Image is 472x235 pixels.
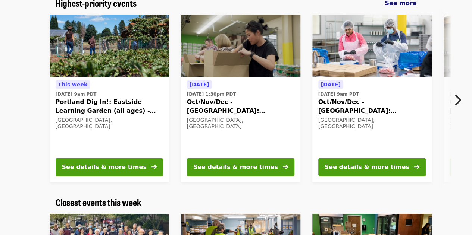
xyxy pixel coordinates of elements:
[56,98,163,115] span: Portland Dig In!: Eastside Learning Garden (all ages) - Aug/Sept/Oct
[56,117,163,130] div: [GEOGRAPHIC_DATA], [GEOGRAPHIC_DATA]
[56,197,141,208] a: Closest events this week
[50,15,169,182] a: See details for "Portland Dig In!: Eastside Learning Garden (all ages) - Aug/Sept/Oct"
[312,15,432,182] a: See details for "Oct/Nov/Dec - Beaverton: Repack/Sort (age 10+)"
[187,117,294,130] div: [GEOGRAPHIC_DATA], [GEOGRAPHIC_DATA]
[318,91,359,98] time: [DATE] 9am PDT
[151,163,157,171] i: arrow-right icon
[50,15,169,77] img: Portland Dig In!: Eastside Learning Garden (all ages) - Aug/Sept/Oct organized by Oregon Food Bank
[447,90,472,111] button: Next item
[283,163,288,171] i: arrow-right icon
[62,163,147,172] div: See details & more times
[187,91,236,98] time: [DATE] 1:30pm PDT
[58,82,88,88] span: This week
[193,163,278,172] div: See details & more times
[56,91,97,98] time: [DATE] 9am PDT
[321,82,341,88] span: [DATE]
[325,163,409,172] div: See details & more times
[454,93,461,107] i: chevron-right icon
[318,158,426,176] button: See details & more times
[187,98,294,115] span: Oct/Nov/Dec - [GEOGRAPHIC_DATA]: Repack/Sort (age [DEMOGRAPHIC_DATA]+)
[318,98,426,115] span: Oct/Nov/Dec - [GEOGRAPHIC_DATA]: Repack/Sort (age [DEMOGRAPHIC_DATA]+)
[190,82,209,88] span: [DATE]
[56,158,163,176] button: See details & more times
[318,117,426,130] div: [GEOGRAPHIC_DATA], [GEOGRAPHIC_DATA]
[312,15,432,77] img: Oct/Nov/Dec - Beaverton: Repack/Sort (age 10+) organized by Oregon Food Bank
[50,197,423,208] div: Closest events this week
[187,158,294,176] button: See details & more times
[181,15,300,182] a: See details for "Oct/Nov/Dec - Portland: Repack/Sort (age 8+)"
[181,15,300,77] img: Oct/Nov/Dec - Portland: Repack/Sort (age 8+) organized by Oregon Food Bank
[56,196,141,209] span: Closest events this week
[414,163,419,171] i: arrow-right icon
